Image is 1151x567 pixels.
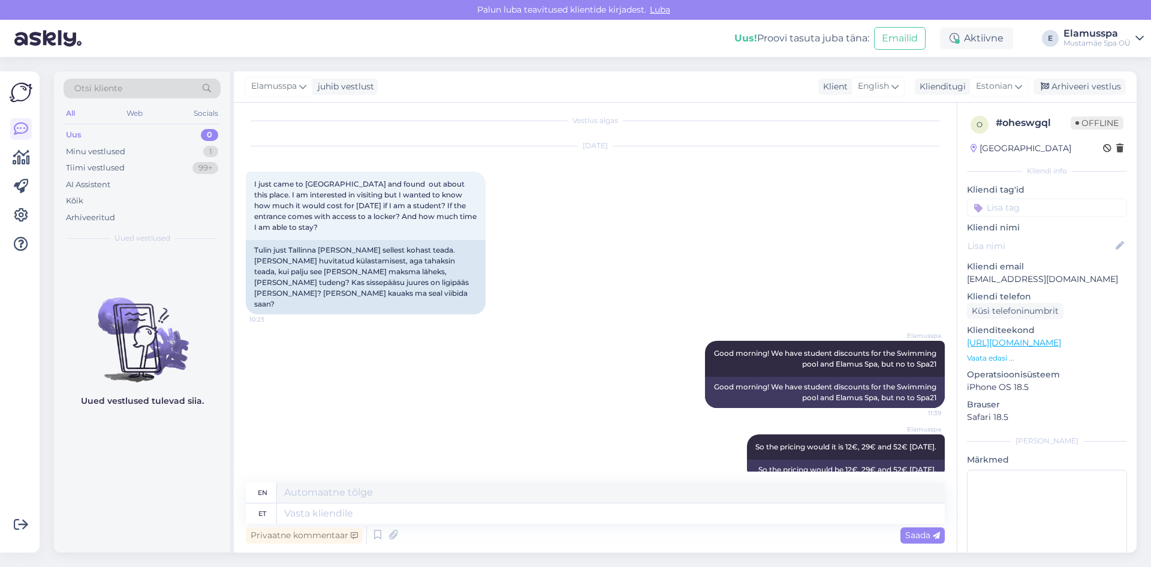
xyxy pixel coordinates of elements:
[896,331,941,340] span: Elamusspa
[66,162,125,174] div: Tiimi vestlused
[915,80,966,93] div: Klienditugi
[734,32,757,44] b: Uus!
[74,82,122,95] span: Otsi kliente
[249,315,294,324] span: 10:23
[967,184,1127,196] p: Kliendi tag'id
[968,239,1113,253] input: Lisa nimi
[967,398,1127,411] p: Brauser
[246,140,945,151] div: [DATE]
[1042,30,1059,47] div: E
[1063,38,1131,48] div: Mustamäe Spa OÜ
[66,129,82,141] div: Uus
[246,240,486,314] div: Tulin just Tallinna [PERSON_NAME] sellest kohast teada. [PERSON_NAME] huvitatud külastamisest, ag...
[251,80,297,93] span: Elamusspa
[66,146,125,158] div: Minu vestlused
[191,106,221,121] div: Socials
[977,120,983,129] span: o
[967,436,1127,446] div: [PERSON_NAME]
[1063,29,1144,48] a: ElamusspaMustamäe Spa OÜ
[940,28,1013,49] div: Aktiivne
[66,195,83,207] div: Kõik
[967,273,1127,286] p: [EMAIL_ADDRESS][DOMAIN_NAME]
[254,179,478,232] span: I just came to [GEOGRAPHIC_DATA] and found out about this place. I am interested in visiting but ...
[818,80,848,93] div: Klient
[81,395,204,407] p: Uued vestlused tulevad siia.
[201,129,218,141] div: 0
[714,349,938,368] span: Good morning! We have student discounts for the Swimming pool and Elamus Spa, but no to Spa21
[874,27,926,50] button: Emailid
[896,425,941,434] span: Elamusspa
[313,80,374,93] div: juhib vestlust
[896,409,941,418] span: 11:39
[967,381,1127,394] p: iPhone OS 18.5
[967,221,1127,234] p: Kliendi nimi
[967,303,1063,319] div: Küsi telefoninumbrit
[858,80,889,93] span: English
[705,377,945,408] div: Good morning! We have student discounts for the Swimming pool and Elamus Spa, but no to Spa21
[258,482,267,503] div: en
[967,411,1127,424] p: Safari 18.5
[203,146,218,158] div: 1
[10,81,32,104] img: Askly Logo
[967,337,1061,348] a: [URL][DOMAIN_NAME]
[646,4,674,15] span: Luba
[64,106,77,121] div: All
[967,454,1127,466] p: Märkmed
[747,460,945,480] div: So the pricing would be 12€, 29€ and 52€ [DATE].
[246,115,945,126] div: Vestlus algas
[258,503,266,524] div: et
[967,324,1127,337] p: Klienditeekond
[246,527,363,544] div: Privaatne kommentaar
[755,442,936,451] span: So the pricing would it is 12€, 29€ and 52€ [DATE].
[971,142,1071,155] div: [GEOGRAPHIC_DATA]
[905,530,940,541] span: Saada
[967,290,1127,303] p: Kliendi telefon
[967,353,1127,364] p: Vaata edasi ...
[1071,116,1123,130] span: Offline
[1063,29,1131,38] div: Elamusspa
[66,179,110,191] div: AI Assistent
[967,166,1127,176] div: Kliendi info
[124,106,145,121] div: Web
[967,260,1127,273] p: Kliendi email
[66,212,115,224] div: Arhiveeritud
[967,368,1127,381] p: Operatsioonisüsteem
[1034,79,1126,95] div: Arhiveeri vestlus
[54,276,230,384] img: No chats
[115,233,170,244] span: Uued vestlused
[996,116,1071,130] div: # oheswgql
[734,31,869,46] div: Proovi tasuta juba täna:
[967,199,1127,217] input: Lisa tag
[976,80,1013,93] span: Estonian
[192,162,218,174] div: 99+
